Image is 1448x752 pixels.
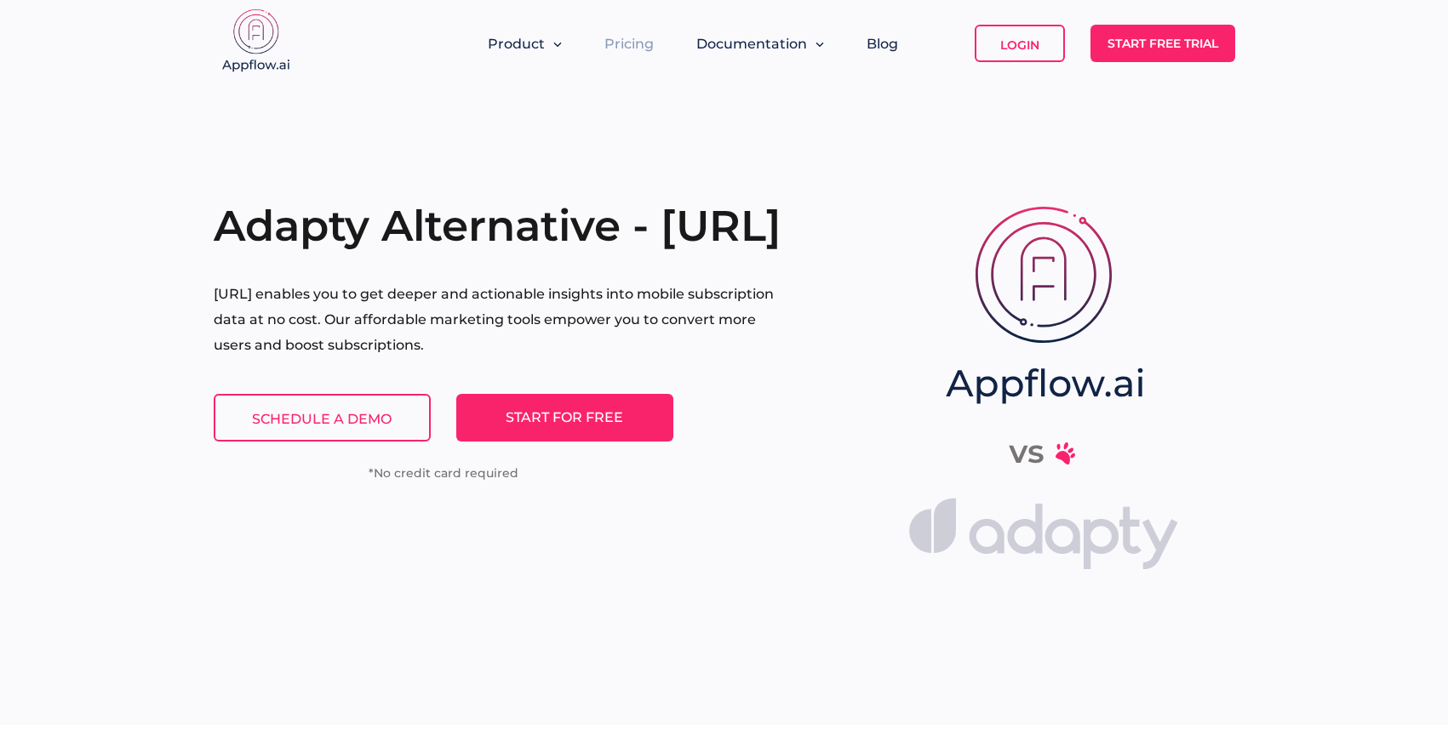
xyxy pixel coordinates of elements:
[488,36,562,52] button: Product
[867,36,898,52] a: Blog
[456,394,673,442] a: START FOR FREE
[214,9,299,77] img: appflow.ai-logo
[696,36,807,52] span: Documentation
[214,282,788,358] p: [URL] enables you to get deeper and actionable insights into mobile subscription data at no cost....
[696,36,824,52] button: Documentation
[1090,25,1235,62] a: Start Free Trial
[214,197,788,256] h1: Adapty Alternative - [URL]
[214,394,431,442] a: Schedule a demo
[975,25,1065,62] a: Login
[604,36,654,52] a: Pricing
[488,36,545,52] span: Product
[369,467,518,479] div: *No credit card required
[852,134,1235,645] img: appflow.ai-vs-adapty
